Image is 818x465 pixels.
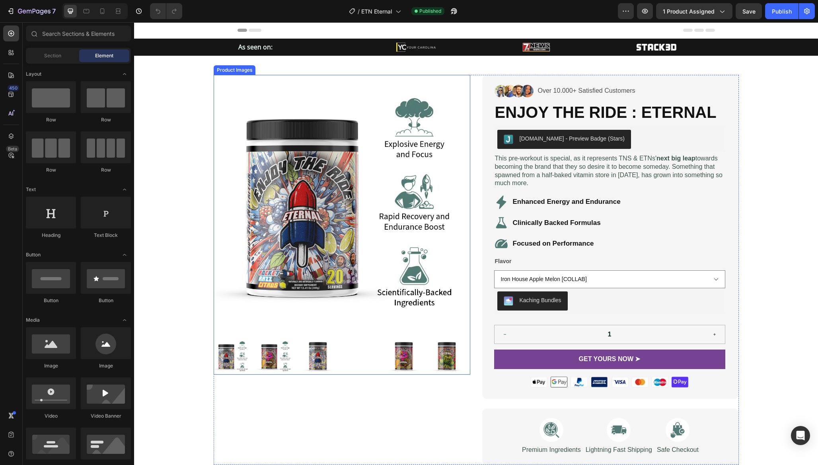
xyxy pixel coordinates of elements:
[26,116,76,123] div: Row
[118,68,131,80] span: Toggle open
[118,314,131,326] span: Toggle open
[26,362,76,369] div: Image
[791,426,810,445] div: Open Intercom Messenger
[26,251,41,258] span: Button
[361,132,590,165] p: This pre-workout is special, as it represents TNS & ETNs' towards becoming the brand that they so...
[361,7,392,16] span: ETN Eternal
[360,233,378,245] legend: Flavor
[742,8,756,15] span: Save
[81,232,131,239] div: Text Block
[736,3,762,19] button: Save
[3,3,59,19] button: 7
[26,412,76,420] div: Video
[395,352,557,367] img: gempages_524298878330078411-7db0417f-843e-4a4b-bbb5-fa59e761b385.webp
[44,52,61,59] span: Section
[360,79,591,101] h1: ENJOY THE RIDE : ETERNAL
[360,62,400,76] img: gempages_524298878330078411-b79cb946-693c-4f4f-bd8a-647555493296.webp
[445,333,506,341] div: Get Yours Now ➤
[81,116,131,123] div: Row
[570,303,591,321] button: increment
[363,269,434,288] button: Kaching Bundles
[419,8,441,15] span: Published
[8,85,19,91] div: 450
[386,274,427,282] div: Kaching Bundles
[386,112,491,121] div: [DOMAIN_NAME] - Preview Badge (Stars)
[379,195,487,207] p: Clinically Backed Formulas
[26,70,41,78] span: Layout
[81,166,131,174] div: Row
[656,3,732,19] button: 1 product assigned
[404,63,501,74] p: Over 10.000+ Satisfied Customers
[360,327,591,347] button: Get Yours Now ➤
[118,248,131,261] span: Toggle open
[370,274,379,283] img: KachingBundles.png
[523,424,565,432] p: Safe Checkout
[26,297,76,304] div: Button
[522,133,561,139] strong: next big leap
[363,107,497,127] button: Judge.me - Preview Badge (Stars)
[26,317,40,324] span: Media
[358,7,360,16] span: /
[381,303,570,321] input: quantity
[95,52,113,59] span: Element
[81,412,131,420] div: Video Banner
[26,232,76,239] div: Heading
[370,112,379,122] img: Judgeme.png
[26,25,131,41] input: Search Sections & Elements
[772,7,792,16] div: Publish
[379,215,487,228] p: Focused on Performance
[388,424,447,432] p: Premium Ingredients
[26,166,76,174] div: Row
[6,146,19,152] div: Beta
[134,22,818,465] iframe: Design area
[452,424,518,432] p: Lightning Fast Shipping
[81,297,131,304] div: Button
[379,174,487,186] p: Enhanced Energy and Endurance
[52,6,56,16] p: 7
[81,362,131,369] div: Image
[663,7,715,16] span: 1 product assigned
[26,186,36,193] span: Text
[360,303,381,321] button: decrement
[150,3,182,19] div: Undo/Redo
[765,3,799,19] button: Publish
[118,183,131,196] span: Toggle open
